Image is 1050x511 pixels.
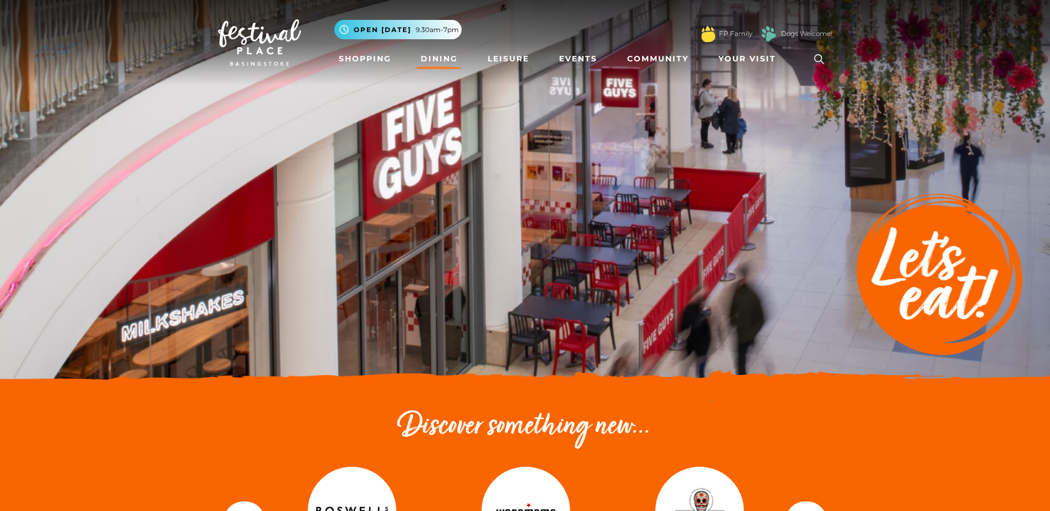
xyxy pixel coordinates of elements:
span: 9.30am-7pm [416,25,459,35]
a: Community [623,49,693,69]
a: FP Family [719,29,752,39]
a: Dining [416,49,462,69]
span: Your Visit [718,53,776,65]
a: Dogs Welcome! [781,29,832,39]
img: Festival Place Logo [218,19,301,66]
a: Leisure [483,49,534,69]
a: Events [555,49,602,69]
a: Shopping [334,49,396,69]
button: Open [DATE] 9.30am-7pm [334,20,462,39]
h2: Discover something new... [218,409,832,445]
span: Open [DATE] [354,25,411,35]
a: Your Visit [714,49,786,69]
